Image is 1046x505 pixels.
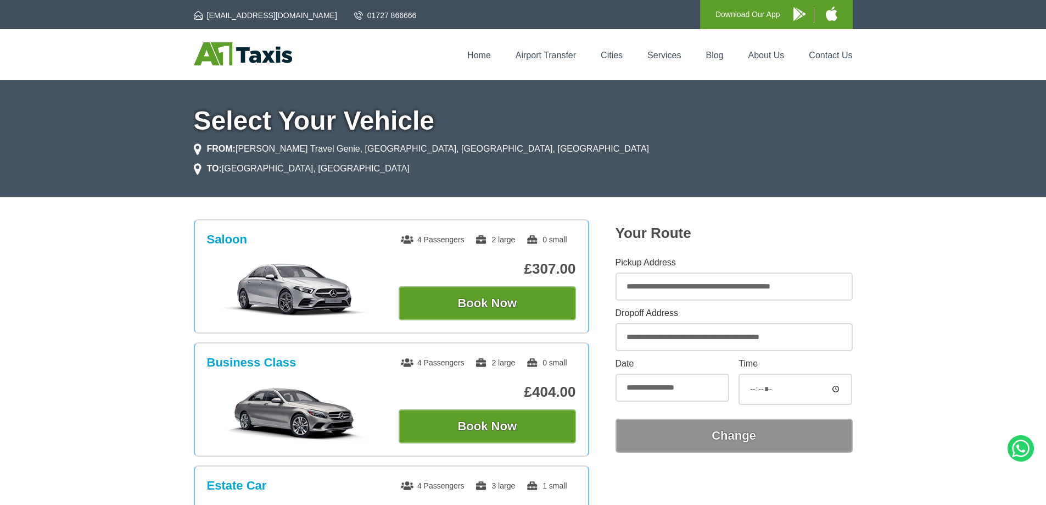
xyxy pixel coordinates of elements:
h1: Select Your Vehicle [194,108,853,134]
a: Blog [706,51,723,60]
li: [PERSON_NAME] Travel Genie, [GEOGRAPHIC_DATA], [GEOGRAPHIC_DATA], [GEOGRAPHIC_DATA] [194,142,650,156]
span: 2 large [475,358,515,367]
h3: Saloon [207,232,247,247]
h3: Estate Car [207,479,267,493]
label: Pickup Address [616,258,853,267]
a: Home [467,51,491,60]
label: Time [739,359,852,368]
span: 2 large [475,235,515,244]
a: 01727 866666 [354,10,417,21]
a: About Us [748,51,785,60]
img: A1 Taxis St Albans LTD [194,42,292,65]
p: Download Our App [715,8,780,21]
span: 1 small [526,481,567,490]
button: Book Now [399,286,576,320]
strong: FROM: [207,144,236,153]
span: 0 small [526,358,567,367]
span: 0 small [526,235,567,244]
span: 4 Passengers [401,481,465,490]
span: 4 Passengers [401,235,465,244]
h3: Business Class [207,356,297,370]
span: 3 large [475,481,515,490]
p: £307.00 [399,260,576,278]
label: Date [616,359,729,368]
button: Book Now [399,409,576,443]
a: Airport Transfer [516,51,576,60]
button: Change [616,419,853,453]
img: A1 Taxis Android App [793,7,806,21]
img: Saloon [212,262,378,317]
span: 4 Passengers [401,358,465,367]
label: Dropoff Address [616,309,853,318]
h2: Your Route [616,225,853,242]
a: Cities [601,51,623,60]
a: Services [647,51,681,60]
strong: TO: [207,164,222,173]
img: A1 Taxis iPhone App [826,7,837,21]
a: [EMAIL_ADDRESS][DOMAIN_NAME] [194,10,337,21]
a: Contact Us [809,51,852,60]
img: Business Class [212,385,378,440]
li: [GEOGRAPHIC_DATA], [GEOGRAPHIC_DATA] [194,162,410,175]
p: £404.00 [399,384,576,401]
